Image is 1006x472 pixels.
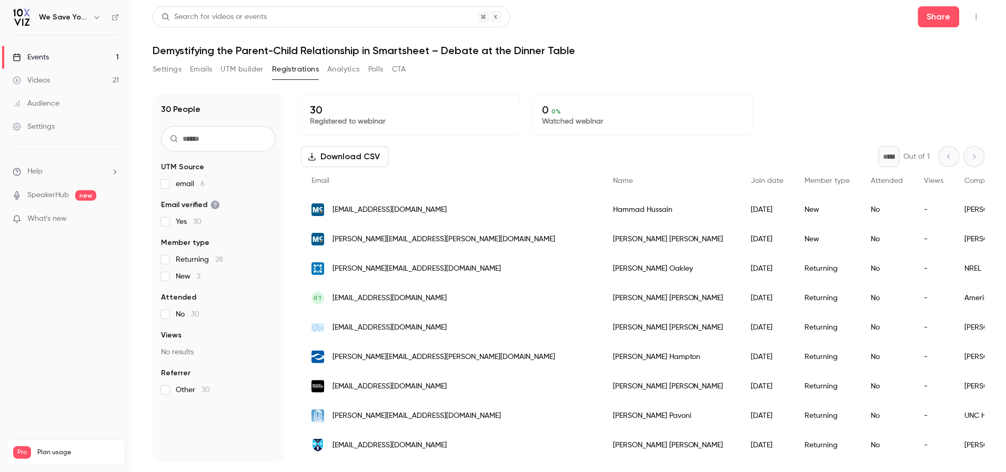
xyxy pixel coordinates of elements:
[602,283,741,313] div: [PERSON_NAME] [PERSON_NAME]
[161,162,204,172] span: UTM Source
[13,9,30,26] img: We Save You Time!
[741,254,794,283] div: [DATE]
[311,177,329,184] span: Email
[161,238,209,248] span: Member type
[161,292,196,303] span: Attended
[914,254,954,283] div: -
[794,430,861,460] div: Returning
[311,203,324,216] img: mckesson.com
[13,52,49,63] div: Events
[176,179,205,189] span: email
[794,313,861,342] div: Returning
[333,234,555,245] span: [PERSON_NAME][EMAIL_ADDRESS][PERSON_NAME][DOMAIN_NAME]
[161,368,190,378] span: Referrer
[161,347,276,357] p: No results
[333,352,555,363] span: [PERSON_NAME][EMAIL_ADDRESS][PERSON_NAME][DOMAIN_NAME]
[190,61,212,78] button: Emails
[197,273,200,280] span: 2
[861,195,914,224] div: No
[861,313,914,342] div: No
[311,262,324,275] img: nrel.gov
[39,12,88,23] h6: We Save You Time!
[904,151,930,162] p: Out of 1
[613,177,633,184] span: Name
[914,342,954,372] div: -
[333,381,447,392] span: [EMAIL_ADDRESS][DOMAIN_NAME]
[333,322,447,333] span: [EMAIL_ADDRESS][DOMAIN_NAME]
[914,224,954,254] div: -
[311,409,324,422] img: unchealth.unc.edu
[551,108,561,115] span: 0 %
[161,200,220,210] span: Email verified
[162,12,267,23] div: Search for videos or events
[311,439,324,452] img: bju.edu
[861,342,914,372] div: No
[794,342,861,372] div: Returning
[542,104,743,116] p: 0
[221,61,264,78] button: UTM builder
[794,224,861,254] div: New
[861,224,914,254] div: No
[542,116,743,127] p: Watched webinar
[924,177,944,184] span: Views
[13,98,59,109] div: Audience
[27,213,67,224] span: What's new
[176,309,199,320] span: No
[751,177,784,184] span: Join date
[914,372,954,401] div: -
[861,430,914,460] div: No
[794,401,861,430] div: Returning
[861,401,914,430] div: No
[602,224,741,254] div: [PERSON_NAME] [PERSON_NAME]
[914,430,954,460] div: -
[75,190,96,201] span: new
[37,448,118,457] span: Plan usage
[741,283,794,313] div: [DATE]
[311,233,324,245] img: mckesson.com
[741,224,794,254] div: [DATE]
[153,44,985,57] h1: Demystifying the Parent-Child Relationship in Smartsheet – Debate at the Dinner Table
[13,75,50,86] div: Videos
[914,283,954,313] div: -
[602,195,741,224] div: Hammad Hussain
[333,293,447,304] span: [EMAIL_ADDRESS][DOMAIN_NAME]
[161,162,276,395] section: facet-groups
[741,342,794,372] div: [DATE]
[918,6,960,27] button: Share
[161,330,182,341] span: Views
[311,351,324,363] img: crl.com
[333,204,447,216] span: [EMAIL_ADDRESS][DOMAIN_NAME]
[311,380,324,393] img: beckerfrondorf.com
[314,293,322,303] span: RT
[333,411,501,422] span: [PERSON_NAME][EMAIL_ADDRESS][DOMAIN_NAME]
[27,190,69,201] a: SpeakerHub
[202,386,210,394] span: 30
[392,61,406,78] button: CTA
[327,61,360,78] button: Analytics
[805,177,850,184] span: Member type
[861,283,914,313] div: No
[153,61,182,78] button: Settings
[272,61,319,78] button: Registrations
[310,104,511,116] p: 30
[106,214,119,224] iframe: Noticeable Trigger
[193,218,202,225] span: 30
[871,177,903,184] span: Attended
[914,313,954,342] div: -
[914,195,954,224] div: -
[861,372,914,401] div: No
[333,263,501,274] span: [PERSON_NAME][EMAIL_ADDRESS][DOMAIN_NAME]
[794,283,861,313] div: Returning
[368,61,384,78] button: Polls
[176,385,210,395] span: Other
[191,311,199,318] span: 30
[794,254,861,283] div: Returning
[161,103,200,116] h1: 30 People
[200,180,205,188] span: 6
[794,195,861,224] div: New
[602,313,741,342] div: [PERSON_NAME] [PERSON_NAME]
[602,430,741,460] div: [PERSON_NAME] [PERSON_NAME]
[602,401,741,430] div: [PERSON_NAME] Pavoni
[794,372,861,401] div: Returning
[741,430,794,460] div: [DATE]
